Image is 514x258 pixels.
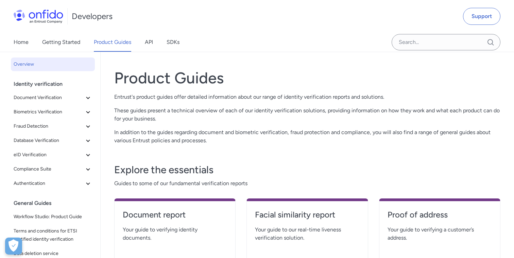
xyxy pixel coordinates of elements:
h1: Developers [72,11,113,22]
button: Compliance Suite [11,162,95,176]
h4: Facial similarity report [255,209,359,220]
p: Entrust's product guides offer detailed information about our range of identity verification repo... [114,93,500,101]
h4: Proof of address [388,209,492,220]
img: Onfido Logo [14,10,63,23]
a: SDKs [167,33,179,52]
div: General Guides [14,196,98,210]
a: Facial similarity report [255,209,359,226]
button: Biometrics Verification [11,105,95,119]
span: Guides to some of our fundamental verification reports [114,179,500,188]
span: Your guide to verifying identity documents. [123,226,227,242]
button: Authentication [11,177,95,190]
a: Product Guides [94,33,131,52]
a: Proof of address [388,209,492,226]
button: Fraud Detection [11,119,95,133]
a: Terms and conditions for ETSI certified identity verification [11,224,95,246]
span: eID Verification [14,151,84,159]
a: Home [14,33,29,52]
span: Your guide to our real-time liveness verification solution. [255,226,359,242]
span: Overview [14,60,92,68]
button: eID Verification [11,148,95,162]
h1: Product Guides [114,68,500,87]
p: In addition to the guides regarding document and biometric verification, fraud protection and com... [114,128,500,145]
span: Document Verification [14,94,84,102]
span: Compliance Suite [14,165,84,173]
button: Document Verification [11,91,95,104]
p: These guides present a technical overview of each of our identity verification solutions, providi... [114,107,500,123]
a: Overview [11,58,95,71]
a: Workflow Studio: Product Guide [11,210,95,224]
h3: Explore the essentials [114,163,500,177]
input: Onfido search input field [392,34,500,50]
a: Getting Started [42,33,80,52]
button: Open Preferences [5,238,22,255]
h4: Document report [123,209,227,220]
button: Database Verification [11,134,95,147]
span: Fraud Detection [14,122,84,130]
a: Document report [123,209,227,226]
span: Data deletion service [14,249,92,258]
span: Biometrics Verification [14,108,84,116]
a: Support [463,8,500,25]
span: Terms and conditions for ETSI certified identity verification [14,227,92,243]
span: Your guide to verifying a customer’s address. [388,226,492,242]
div: Cookie Preferences [5,238,22,255]
span: Database Verification [14,136,84,145]
div: Identity verification [14,77,98,91]
a: API [145,33,153,52]
span: Workflow Studio: Product Guide [14,213,92,221]
span: Authentication [14,179,84,188]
